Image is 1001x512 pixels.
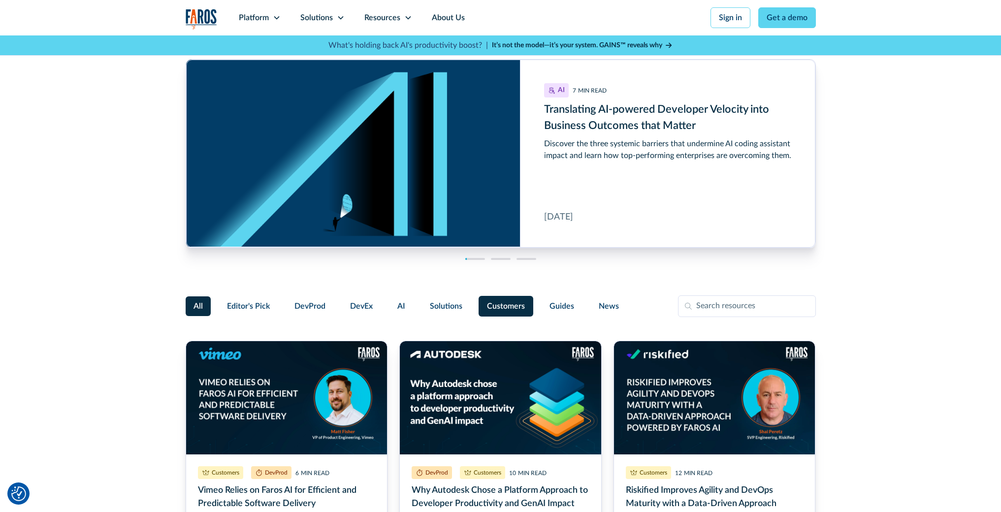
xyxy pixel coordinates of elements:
img: White banner with image on the right side. Image contains Autodesk logo and Faros AI logo. Text t... [400,341,601,454]
span: Editor's Pick [227,300,270,312]
img: Logo of the analytics and reporting company Faros. [186,9,217,29]
span: Guides [549,300,574,312]
p: What's holding back AI's productivity boost? | [328,39,488,51]
a: home [186,9,217,29]
a: Sign in [710,7,750,28]
div: Solutions [300,12,333,24]
span: Solutions [430,300,462,312]
a: It’s not the model—it’s your system. GAINS™ reveals why [492,40,673,51]
form: Filter Form [186,295,816,317]
button: Cookie Settings [11,486,26,501]
span: All [194,300,203,312]
a: Translating AI-powered Developer Velocity into Business Outcomes that Matter [186,60,815,248]
a: Get a demo [758,7,816,28]
div: Platform [239,12,269,24]
strong: It’s not the model—it’s your system. GAINS™ reveals why [492,42,662,49]
img: Banner image of Shai Peretz, SVP Engineering at Riskified on a dark blue background with the blog... [614,341,815,454]
img: On a blue background, the Vimeo and Faros AI logos appear with the text "Vimeo relies on Faros AI... [186,341,387,454]
span: News [599,300,619,312]
span: AI [397,300,405,312]
span: Customers [487,300,525,312]
div: cms-link [186,60,815,248]
input: Search resources [678,295,816,317]
span: DevEx [350,300,373,312]
div: Resources [364,12,400,24]
img: Revisit consent button [11,486,26,501]
span: DevProd [294,300,325,312]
